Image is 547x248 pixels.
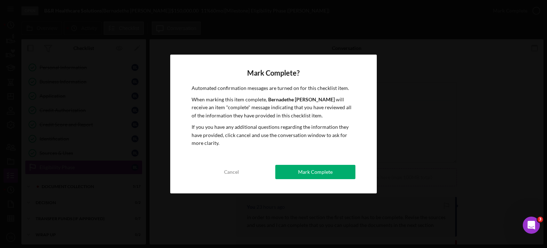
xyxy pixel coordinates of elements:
[192,69,356,77] h4: Mark Complete?
[192,96,356,120] p: When marking this item complete, will receive an item "complete" message indicating that you have...
[192,123,356,147] p: If you you have any additional questions regarding the information they have provided, click canc...
[224,165,239,179] div: Cancel
[537,217,543,222] span: 3
[192,165,272,179] button: Cancel
[192,84,356,92] p: Automated confirmation messages are turned on for this checklist item.
[298,165,333,179] div: Mark Complete
[275,165,355,179] button: Mark Complete
[523,217,540,234] iframe: Intercom live chat
[268,96,335,102] b: Bernadethe [PERSON_NAME]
